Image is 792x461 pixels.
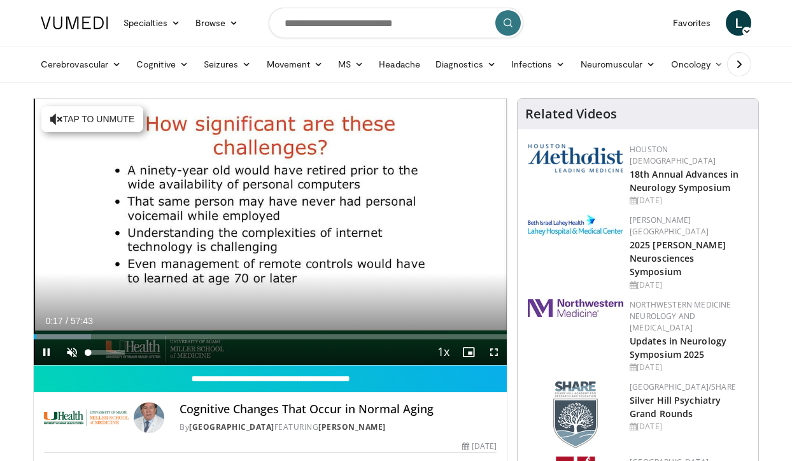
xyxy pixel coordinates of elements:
[44,402,129,433] img: University of Miami
[41,106,143,132] button: Tap to unmute
[630,239,726,278] a: 2025 [PERSON_NAME] Neurosciences Symposium
[180,402,497,416] h4: Cognitive Changes That Occur in Normal Aging
[462,441,497,452] div: [DATE]
[630,362,748,373] div: [DATE]
[663,52,732,77] a: Oncology
[318,422,386,432] a: [PERSON_NAME]
[45,316,62,326] span: 0:17
[456,339,481,365] button: Enable picture-in-picture mode
[630,144,716,166] a: Houston [DEMOGRAPHIC_DATA]
[196,52,259,77] a: Seizures
[528,144,623,173] img: 5e4488cc-e109-4a4e-9fd9-73bb9237ee91.png.150x105_q85_autocrop_double_scale_upscale_version-0.2.png
[573,52,663,77] a: Neuromuscular
[71,316,93,326] span: 57:43
[34,334,507,339] div: Progress Bar
[528,215,623,236] img: e7977282-282c-4444-820d-7cc2733560fd.jpg.150x105_q85_autocrop_double_scale_upscale_version-0.2.jpg
[116,10,188,36] a: Specialties
[553,381,598,448] img: f8aaeb6d-318f-4fcf-bd1d-54ce21f29e87.png.150x105_q85_autocrop_double_scale_upscale_version-0.2.png
[134,402,164,433] img: Avatar
[630,280,748,291] div: [DATE]
[481,339,507,365] button: Fullscreen
[430,339,456,365] button: Playback Rate
[630,168,739,194] a: 18th Annual Advances in Neurology Symposium
[59,339,85,365] button: Unmute
[630,381,736,392] a: [GEOGRAPHIC_DATA]/SHARE
[66,316,68,326] span: /
[630,335,726,360] a: Updates in Neurology Symposium 2025
[129,52,196,77] a: Cognitive
[504,52,573,77] a: Infections
[525,106,617,122] h4: Related Videos
[33,52,129,77] a: Cerebrovascular
[189,422,274,432] a: [GEOGRAPHIC_DATA]
[428,52,504,77] a: Diagnostics
[630,421,748,432] div: [DATE]
[630,394,721,420] a: Silver Hill Psychiatry Grand Rounds
[259,52,331,77] a: Movement
[34,339,59,365] button: Pause
[330,52,371,77] a: MS
[630,215,709,237] a: [PERSON_NAME][GEOGRAPHIC_DATA]
[180,422,497,433] div: By FEATURING
[371,52,428,77] a: Headache
[630,195,748,206] div: [DATE]
[665,10,718,36] a: Favorites
[528,299,623,317] img: 2a462fb6-9365-492a-ac79-3166a6f924d8.png.150x105_q85_autocrop_double_scale_upscale_version-0.2.jpg
[630,299,732,333] a: Northwestern Medicine Neurology and [MEDICAL_DATA]
[726,10,751,36] a: L
[88,350,124,355] div: Volume Level
[269,8,523,38] input: Search topics, interventions
[41,17,108,29] img: VuMedi Logo
[34,99,507,365] video-js: Video Player
[188,10,246,36] a: Browse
